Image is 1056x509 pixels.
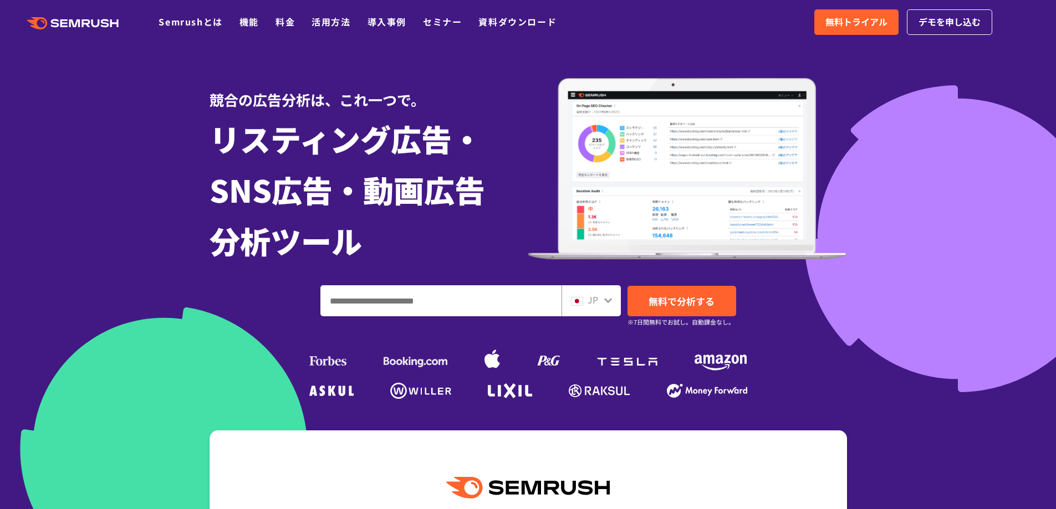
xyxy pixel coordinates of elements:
img: Semrush [446,477,609,498]
a: 無料トライアル [814,9,899,35]
span: デモを申し込む [919,15,981,29]
small: ※7日間無料でお試し。自動課金なし。 [628,317,734,327]
input: ドメイン、キーワードまたはURLを入力してください [321,286,561,316]
a: セミナー [423,15,462,28]
a: 機能 [239,15,259,28]
a: デモを申し込む [907,9,992,35]
div: 競合の広告分析は、これ一つで。 [210,72,528,110]
span: 無料で分析する [649,294,715,308]
a: Semrushとは [159,15,222,28]
a: 活用方法 [312,15,350,28]
span: 無料トライアル [825,15,887,29]
h1: リスティング広告・ SNS広告・動画広告 分析ツール [210,113,528,266]
span: JP [588,293,598,306]
a: 無料で分析する [628,286,736,316]
a: 導入事例 [368,15,406,28]
a: 料金 [276,15,295,28]
a: 資料ダウンロード [478,15,557,28]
